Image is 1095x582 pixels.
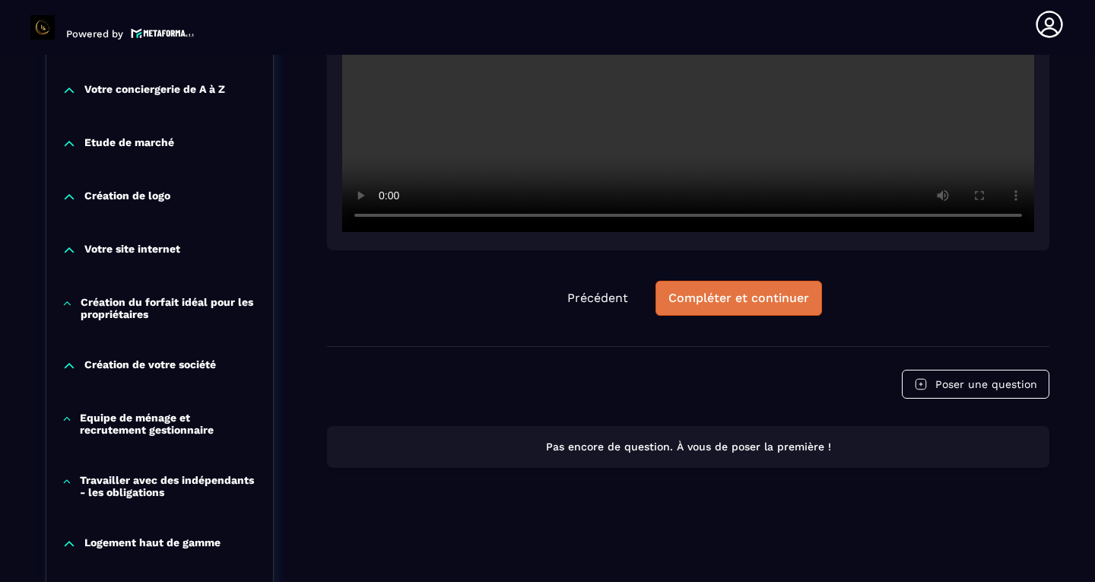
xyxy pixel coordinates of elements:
img: logo [131,27,195,40]
p: Création du forfait idéal pour les propriétaires [81,296,258,320]
p: Logement haut de gamme [84,536,221,552]
p: Création de votre société [84,358,216,374]
button: Précédent [555,281,640,315]
p: Equipe de ménage et recrutement gestionnaire [80,412,258,436]
p: Votre conciergerie de A à Z [84,83,225,98]
p: Votre site internet [84,243,180,258]
button: Poser une question [902,370,1049,399]
p: Travailler avec des indépendants - les obligations [80,474,258,498]
p: Pas encore de question. À vous de poser la première ! [341,440,1036,454]
div: Compléter et continuer [668,291,809,306]
p: Création de logo [84,189,170,205]
button: Compléter et continuer [655,281,822,316]
img: logo-branding [30,15,55,40]
p: Powered by [66,28,123,40]
p: Etude de marché [84,136,174,151]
